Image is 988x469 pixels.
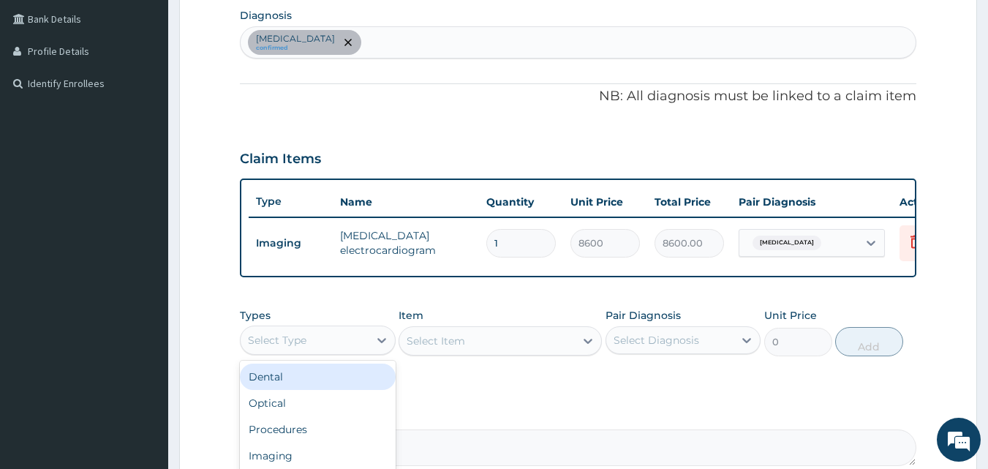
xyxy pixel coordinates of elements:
th: Actions [892,187,965,217]
label: Comment [240,409,917,421]
th: Type [249,188,333,215]
div: Chat with us now [76,82,246,101]
th: Unit Price [563,187,647,217]
div: Select Diagnosis [614,333,699,348]
span: remove selection option [342,36,355,49]
label: Types [240,309,271,322]
th: Pair Diagnosis [731,187,892,217]
span: [MEDICAL_DATA] [753,236,821,250]
td: Imaging [249,230,333,257]
label: Pair Diagnosis [606,308,681,323]
label: Item [399,308,423,323]
small: confirmed [256,45,335,52]
div: Imaging [240,443,396,469]
th: Name [333,187,479,217]
div: Minimize live chat window [240,7,275,42]
div: Select Type [248,333,306,348]
label: Unit Price [764,308,817,323]
h3: Claim Items [240,151,321,168]
img: d_794563401_company_1708531726252_794563401 [27,73,59,110]
th: Total Price [647,187,731,217]
span: We're online! [85,141,202,289]
textarea: Type your message and hit 'Enter' [7,313,279,364]
label: Diagnosis [240,8,292,23]
p: NB: All diagnosis must be linked to a claim item [240,87,917,106]
div: Procedures [240,416,396,443]
div: Dental [240,364,396,390]
div: Optical [240,390,396,416]
td: [MEDICAL_DATA] electrocardiogram [333,221,479,265]
th: Quantity [479,187,563,217]
button: Add [835,327,903,356]
p: [MEDICAL_DATA] [256,33,335,45]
